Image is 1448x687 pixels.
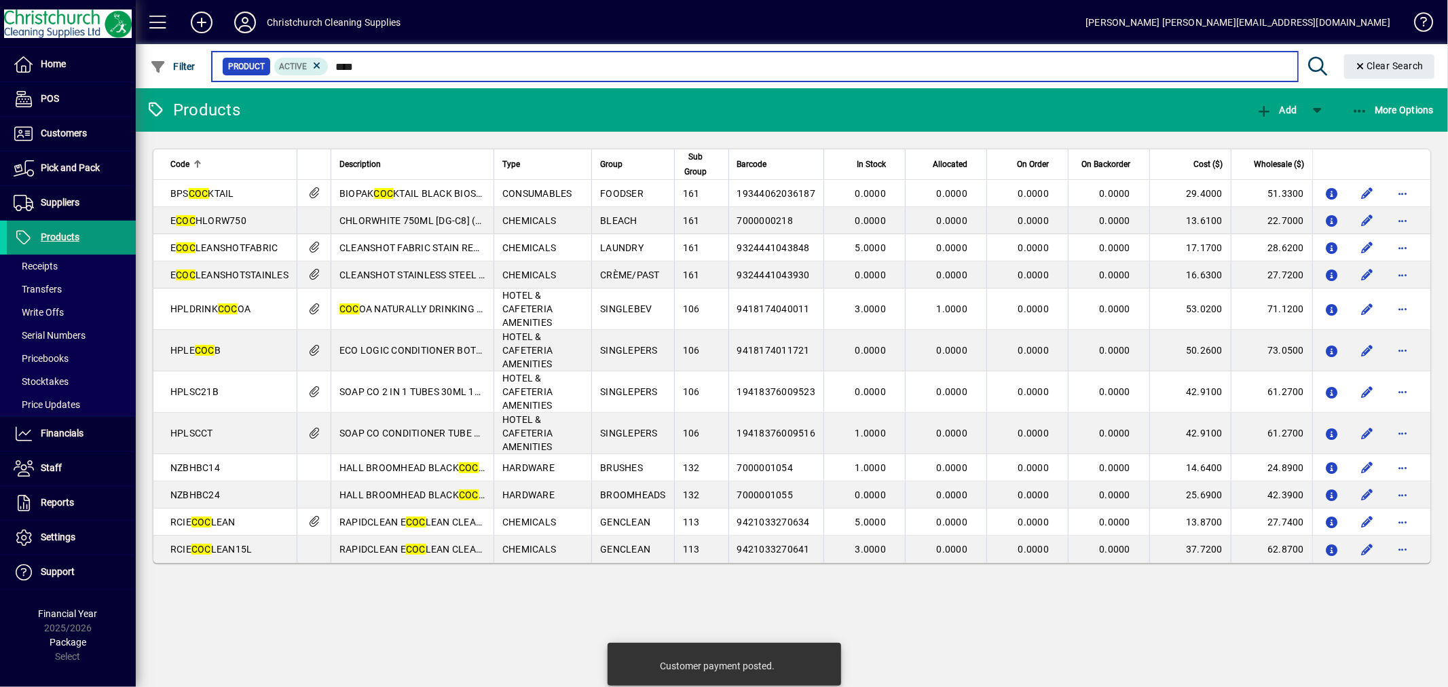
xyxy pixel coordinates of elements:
[339,157,381,172] span: Description
[1392,183,1413,204] button: More options
[1018,303,1050,314] span: 0.0000
[855,188,887,199] span: 0.0000
[737,544,810,555] span: 9421033270641
[170,303,250,314] span: HPLDRINK OA
[1018,489,1050,500] span: 0.0000
[41,532,75,542] span: Settings
[1149,330,1231,371] td: 50.2600
[1149,371,1231,413] td: 42.9100
[1100,215,1131,226] span: 0.0000
[737,345,810,356] span: 9418174011721
[683,345,700,356] span: 106
[737,270,810,280] span: 9324441043930
[660,659,775,673] div: Customer payment posted.
[1149,536,1231,563] td: 37.7200
[274,58,329,75] mat-chip: Activation Status: Active
[1149,234,1231,261] td: 17.1700
[189,188,208,199] em: COC
[1344,54,1435,79] button: Clear
[1077,157,1143,172] div: On Backorder
[339,242,540,253] span: CLEANSHOT FABRIC STAIN REMOVER 750ML
[600,345,658,356] span: SINGLEPERS
[223,10,267,35] button: Profile
[1356,511,1378,533] button: Edit
[937,489,968,500] span: 0.0000
[7,301,136,324] a: Write Offs
[502,462,555,473] span: HARDWARE
[374,188,394,199] em: COC
[737,242,810,253] span: 9324441043848
[855,242,887,253] span: 5.0000
[170,386,219,397] span: HPLSC21B
[1356,183,1378,204] button: Edit
[1231,234,1312,261] td: 28.6200
[7,186,136,220] a: Suppliers
[50,637,86,648] span: Package
[1231,536,1312,563] td: 62.8700
[1254,157,1304,172] span: Wholesale ($)
[683,489,700,500] span: 132
[1085,12,1390,33] div: [PERSON_NAME] [PERSON_NAME][EMAIL_ADDRESS][DOMAIN_NAME]
[937,428,968,439] span: 0.0000
[737,462,794,473] span: 7000001054
[737,386,816,397] span: 19418376009523
[339,489,559,500] span: HALL BROOMHEAD BLACK O FILL 610MM 24"
[683,462,700,473] span: 132
[1149,261,1231,289] td: 16.6300
[150,61,196,72] span: Filter
[1100,462,1131,473] span: 0.0000
[502,290,553,328] span: HOTEL & CAFETERIA AMENITIES
[1252,98,1300,122] button: Add
[683,544,700,555] span: 113
[1149,413,1231,454] td: 42.9100
[1149,454,1231,481] td: 14.6400
[1149,180,1231,207] td: 29.4000
[280,62,308,71] span: Active
[170,517,236,527] span: RCIE LEAN
[170,215,246,226] span: E HLORW750
[1231,481,1312,508] td: 42.3900
[855,544,887,555] span: 3.0000
[600,242,644,253] span: LAUNDRY
[176,215,196,226] em: COC
[170,157,189,172] span: Code
[1018,462,1050,473] span: 0.0000
[855,386,887,397] span: 0.0000
[459,462,479,473] em: COC
[600,544,650,555] span: GENCLEAN
[502,188,572,199] span: CONSUMABLES
[937,386,968,397] span: 0.0000
[7,451,136,485] a: Staff
[502,157,583,172] div: Type
[7,370,136,393] a: Stocktakes
[1356,484,1378,506] button: Edit
[1018,544,1050,555] span: 0.0000
[1100,428,1131,439] span: 0.0000
[39,608,98,619] span: Financial Year
[1100,517,1131,527] span: 0.0000
[170,270,289,280] span: E LEANSHOTSTAINLES
[228,60,265,73] span: Product
[1018,215,1050,226] span: 0.0000
[7,324,136,347] a: Serial Numbers
[600,188,644,199] span: FOODSER
[1231,454,1312,481] td: 24.8900
[1018,517,1050,527] span: 0.0000
[1018,345,1050,356] span: 0.0000
[7,347,136,370] a: Pricebooks
[339,462,559,473] span: HALL BROOMHEAD BLACK O FILL 355MM 14"
[1356,381,1378,403] button: Edit
[339,303,359,314] em: COC
[7,255,136,278] a: Receipts
[7,393,136,416] a: Price Updates
[1081,157,1130,172] span: On Backorder
[683,270,700,280] span: 161
[1149,508,1231,536] td: 13.8700
[14,307,64,318] span: Write Offs
[1348,98,1438,122] button: More Options
[41,428,83,439] span: Financials
[14,353,69,364] span: Pricebooks
[1392,457,1413,479] button: More options
[1356,339,1378,361] button: Edit
[1352,105,1434,115] span: More Options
